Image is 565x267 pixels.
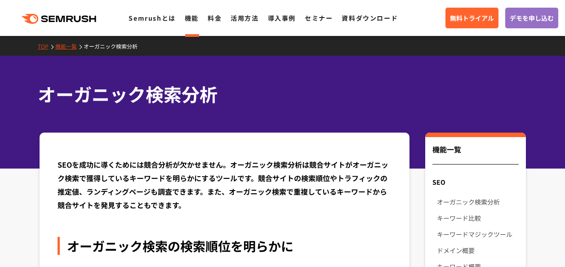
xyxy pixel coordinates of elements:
[342,13,398,22] a: 資料ダウンロード
[432,144,518,165] div: 機能一覧
[208,13,222,22] a: 料金
[185,13,199,22] a: 機能
[129,13,175,22] a: Semrushとは
[445,8,498,28] a: 無料トライアル
[38,42,55,50] a: TOP
[510,13,554,23] span: デモを申し込む
[268,13,296,22] a: 導入事例
[437,194,518,210] a: オーガニック検索分析
[437,210,518,226] a: キーワード比較
[38,81,519,107] h1: オーガニック検索分析
[84,42,144,50] a: オーガニック検索分析
[305,13,333,22] a: セミナー
[450,13,494,23] span: 無料トライアル
[231,13,258,22] a: 活用方法
[505,8,558,28] a: デモを申し込む
[58,158,392,212] div: SEOを成功に導くためには競合分析が欠かせません。オーガニック検索分析は競合サイトがオーガニック検索で獲得しているキーワードを明らかにするツールです。競合サイトの検索順位やトラフィックの推定値、...
[437,226,518,242] a: キーワードマジックツール
[55,42,84,50] a: 機能一覧
[437,242,518,258] a: ドメイン概要
[58,237,392,255] div: オーガニック検索の検索順位を明らかに
[425,174,525,190] div: SEO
